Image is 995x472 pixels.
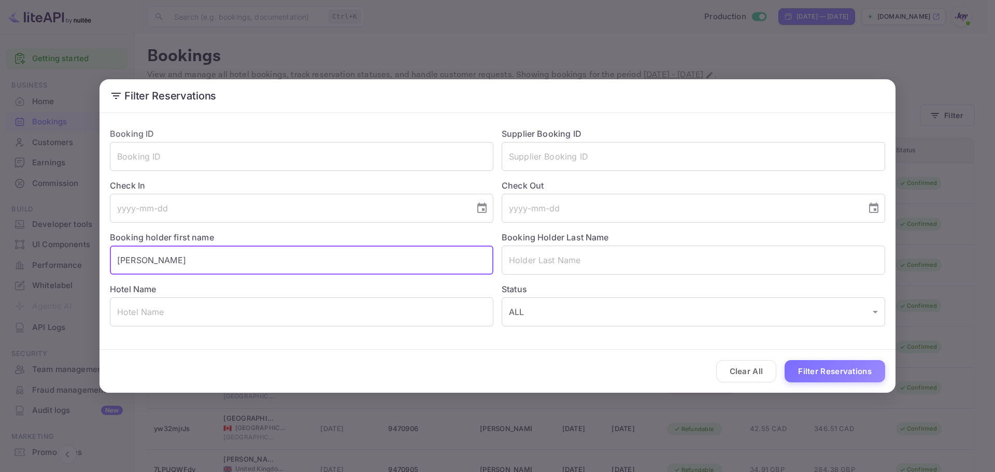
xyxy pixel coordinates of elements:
input: Holder Last Name [502,246,885,275]
label: Booking ID [110,128,154,139]
h2: Filter Reservations [99,79,895,112]
label: Hotel Name [110,284,157,294]
button: Choose date [863,198,884,219]
button: Choose date [472,198,492,219]
button: Filter Reservations [785,360,885,382]
label: Booking holder first name [110,232,214,242]
label: Check Out [502,179,885,192]
input: yyyy-mm-dd [502,194,859,223]
input: Hotel Name [110,297,493,326]
input: Booking ID [110,142,493,171]
div: ALL [502,297,885,326]
button: Clear All [716,360,777,382]
input: Supplier Booking ID [502,142,885,171]
label: Check In [110,179,493,192]
input: yyyy-mm-dd [110,194,467,223]
label: Status [502,283,885,295]
input: Holder First Name [110,246,493,275]
label: Supplier Booking ID [502,128,581,139]
label: Booking Holder Last Name [502,232,609,242]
